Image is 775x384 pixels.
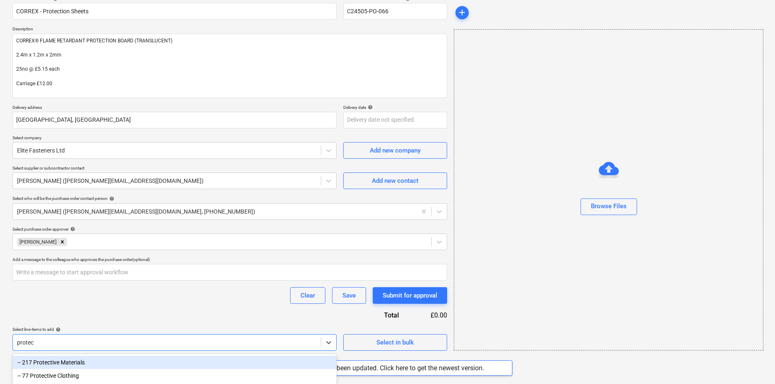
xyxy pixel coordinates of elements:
div: Browse Files [454,29,763,350]
div: Select in bulk [376,337,414,348]
input: Reference number [343,3,447,20]
div: -- 217 Protective Materials [12,356,337,369]
span: help [54,327,61,332]
p: Description [12,26,447,33]
input: Write a message to start approval workflow [12,264,447,281]
div: Select who will be the purchase order contact person [12,196,447,201]
button: Select in bulk [343,334,447,351]
div: [PERSON_NAME] [17,238,58,246]
button: Add new contact [343,172,447,189]
p: Select supplier or subcontractor contact [12,165,337,172]
button: Clear [290,287,325,304]
div: Select line-items to add [12,327,337,332]
div: Browse Files [591,201,627,212]
div: Total [339,310,412,320]
div: Remove Cristi Gandulescu [58,238,67,246]
span: help [69,226,75,231]
button: Browse Files [581,198,637,215]
div: Clear [300,290,315,301]
div: Add new contact [372,175,418,186]
span: add [457,7,467,17]
input: Document name [12,3,337,20]
p: Select company [12,135,337,142]
div: Add new company [370,145,421,156]
textarea: CORREX® FLAME RETARDANT PROTECTION BOARD (TRANSLUCENT) 2.4m x 1.2m x 2mm 25no @ £5.15 each Carria... [12,34,447,98]
div: £0.00 [412,310,447,320]
button: Add new company [343,142,447,159]
button: Save [332,287,366,304]
button: Submit for approval [373,287,447,304]
div: Submit for approval [383,290,437,301]
span: help [108,196,114,201]
input: Delivery address [12,112,337,128]
div: Select purchase order approver [12,226,447,232]
span: help [366,105,373,110]
input: Delivery date not specified [343,112,447,128]
p: Delivery address [12,105,337,112]
div: Delivery date [343,105,447,110]
div: Planyard app has been updated. Click here to get the newest version. [283,364,484,372]
div: Save [342,290,356,301]
div: Add a message to the colleague who approves the purchase order (optional) [12,257,447,262]
div: -- 77 Protective Clothing [12,369,337,382]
